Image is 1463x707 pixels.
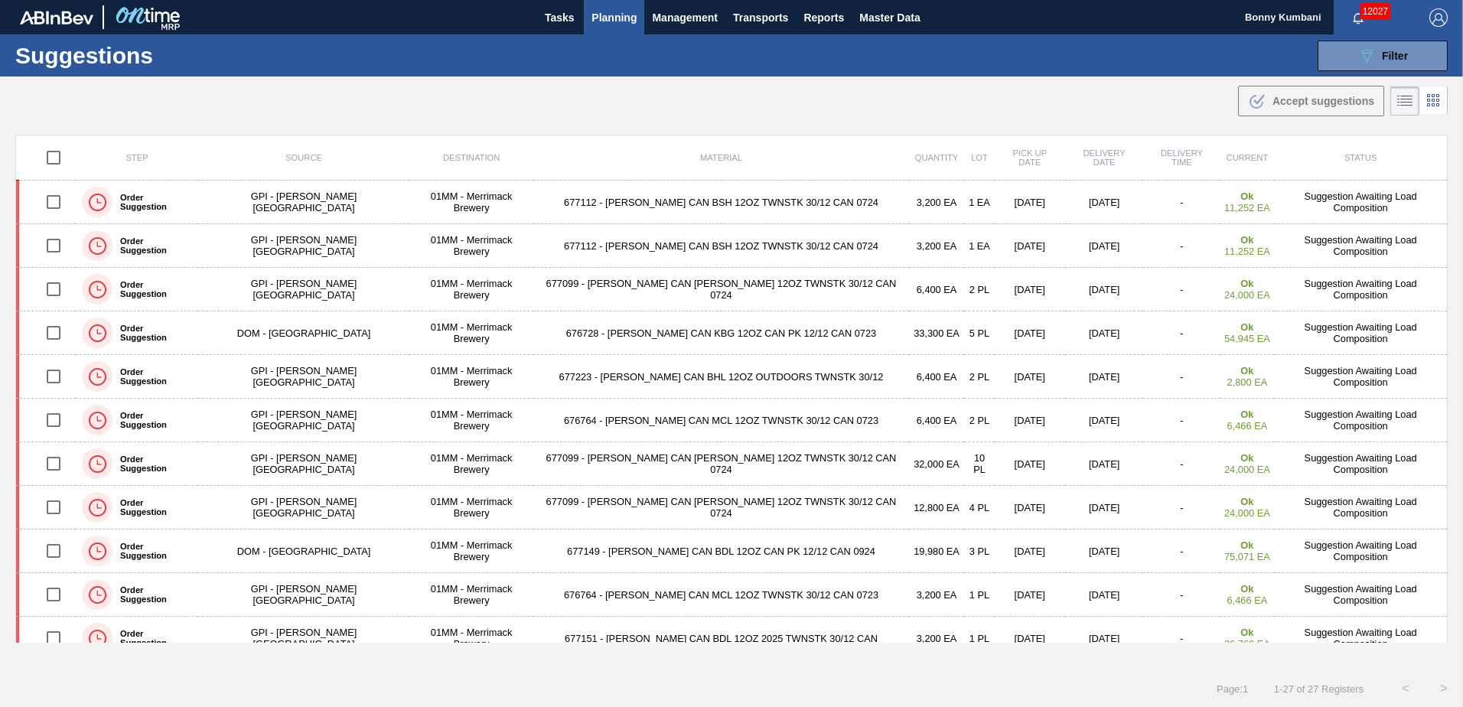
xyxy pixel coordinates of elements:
td: 4 PL [964,486,994,529]
span: Delivery Time [1161,148,1203,167]
span: Pick up Date [1012,148,1047,167]
td: 677112 - [PERSON_NAME] CAN BSH 12OZ TWNSTK 30/12 CAN 0724 [533,181,909,224]
td: 3,200 EA [909,224,965,268]
td: - [1143,311,1220,355]
td: 3 PL [964,529,994,573]
td: Suggestion Awaiting Load Composition [1274,486,1447,529]
td: 677149 - [PERSON_NAME] CAN BDL 12OZ CAN PK 12/12 CAN 0924 [533,529,909,573]
td: 01MM - Merrimack Brewery [409,181,533,224]
td: 01MM - Merrimack Brewery [409,355,533,399]
td: 677099 - [PERSON_NAME] CAN [PERSON_NAME] 12OZ TWNSTK 30/12 CAN 0724 [533,442,909,486]
td: 01MM - Merrimack Brewery [409,573,533,617]
td: [DATE] [1065,268,1144,311]
td: - [1143,399,1220,442]
label: Order Suggestion [112,585,192,604]
td: Suggestion Awaiting Load Composition [1274,399,1447,442]
td: 1 EA [964,181,994,224]
h1: Suggestions [15,47,287,64]
td: [DATE] [1065,355,1144,399]
strong: Ok [1240,321,1253,333]
td: 01MM - Merrimack Brewery [409,486,533,529]
a: Order SuggestionDOM - [GEOGRAPHIC_DATA]01MM - Merrimack Brewery676728 - [PERSON_NAME] CAN KBG 12O... [16,311,1448,355]
td: 3,200 EA [909,617,965,660]
td: 676764 - [PERSON_NAME] CAN MCL 12OZ TWNSTK 30/12 CAN 0723 [533,399,909,442]
label: Order Suggestion [112,280,192,298]
span: Material [700,153,742,162]
td: 2 PL [964,268,994,311]
span: 12027 [1360,3,1391,20]
span: Management [652,8,718,27]
td: 677112 - [PERSON_NAME] CAN BSH 12OZ TWNSTK 30/12 CAN 0724 [533,224,909,268]
strong: Ok [1240,409,1253,420]
label: Order Suggestion [112,367,192,386]
td: Suggestion Awaiting Load Composition [1274,224,1447,268]
span: Current [1227,153,1269,162]
span: Filter [1382,50,1408,62]
button: Filter [1318,41,1448,71]
td: - [1143,355,1220,399]
td: 01MM - Merrimack Brewery [409,617,533,660]
button: Accept suggestions [1238,86,1384,116]
td: 2 PL [964,355,994,399]
strong: Ok [1240,191,1253,202]
strong: Ok [1240,627,1253,638]
span: 54,945 EA [1224,333,1270,344]
td: [DATE] [995,181,1065,224]
td: 676764 - [PERSON_NAME] CAN MCL 12OZ TWNSTK 30/12 CAN 0723 [533,573,909,617]
td: Suggestion Awaiting Load Composition [1274,311,1447,355]
label: Order Suggestion [112,236,192,255]
strong: Ok [1240,583,1253,595]
td: [DATE] [995,529,1065,573]
a: Order SuggestionGPI - [PERSON_NAME][GEOGRAPHIC_DATA]01MM - Merrimack Brewery677223 - [PERSON_NAME... [16,355,1448,399]
td: GPI - [PERSON_NAME][GEOGRAPHIC_DATA] [198,573,409,617]
div: Card Vision [1419,86,1448,116]
td: GPI - [PERSON_NAME][GEOGRAPHIC_DATA] [198,268,409,311]
td: 3,200 EA [909,181,965,224]
td: 01MM - Merrimack Brewery [409,529,533,573]
td: - [1143,442,1220,486]
span: 24,000 EA [1224,289,1270,301]
label: Order Suggestion [112,542,192,560]
td: [DATE] [1065,573,1144,617]
td: 10 PL [964,442,994,486]
td: DOM - [GEOGRAPHIC_DATA] [198,529,409,573]
td: 01MM - Merrimack Brewery [409,268,533,311]
td: 01MM - Merrimack Brewery [409,311,533,355]
td: 677099 - [PERSON_NAME] CAN [PERSON_NAME] 12OZ TWNSTK 30/12 CAN 0724 [533,486,909,529]
td: - [1143,529,1220,573]
a: Order SuggestionGPI - [PERSON_NAME][GEOGRAPHIC_DATA]01MM - Merrimack Brewery677099 - [PERSON_NAME... [16,486,1448,529]
span: 11,252 EA [1224,202,1270,213]
td: 01MM - Merrimack Brewery [409,224,533,268]
span: Delivery Date [1083,148,1126,167]
td: - [1143,268,1220,311]
td: 676728 - [PERSON_NAME] CAN KBG 12OZ CAN PK 12/12 CAN 0723 [533,311,909,355]
td: [DATE] [995,486,1065,529]
td: 6,400 EA [909,399,965,442]
td: [DATE] [995,399,1065,442]
td: [DATE] [995,268,1065,311]
td: 2 PL [964,399,994,442]
label: Order Suggestion [112,629,192,647]
span: 36,766 EA [1224,638,1270,650]
td: 677151 - [PERSON_NAME] CAN BDL 12OZ 2025 TWNSTK 30/12 CAN [533,617,909,660]
span: Transports [733,8,788,27]
td: Suggestion Awaiting Load Composition [1274,529,1447,573]
td: GPI - [PERSON_NAME][GEOGRAPHIC_DATA] [198,442,409,486]
span: Accept suggestions [1272,95,1374,107]
a: Order SuggestionDOM - [GEOGRAPHIC_DATA]01MM - Merrimack Brewery677149 - [PERSON_NAME] CAN BDL 12O... [16,529,1448,573]
td: 1 PL [964,617,994,660]
a: Order SuggestionGPI - [PERSON_NAME][GEOGRAPHIC_DATA]01MM - Merrimack Brewery677151 - [PERSON_NAME... [16,617,1448,660]
button: Notifications [1334,7,1383,28]
td: GPI - [PERSON_NAME][GEOGRAPHIC_DATA] [198,224,409,268]
span: Reports [803,8,844,27]
a: Order SuggestionGPI - [PERSON_NAME][GEOGRAPHIC_DATA]01MM - Merrimack Brewery677112 - [PERSON_NAME... [16,224,1448,268]
span: 24,000 EA [1224,507,1270,519]
td: [DATE] [1065,311,1144,355]
span: 6,466 EA [1227,420,1268,432]
td: Suggestion Awaiting Load Composition [1274,573,1447,617]
td: [DATE] [1065,529,1144,573]
td: Suggestion Awaiting Load Composition [1274,355,1447,399]
td: 3,200 EA [909,573,965,617]
span: 2,800 EA [1227,376,1268,388]
img: Logout [1429,8,1448,27]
